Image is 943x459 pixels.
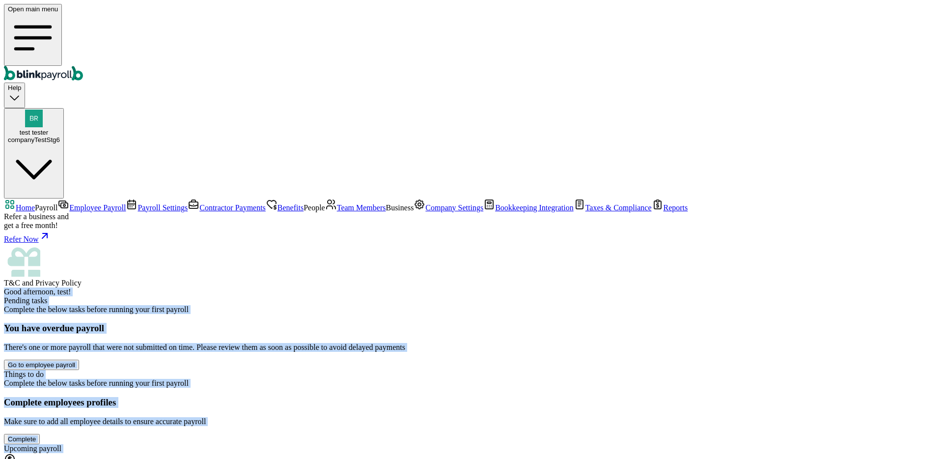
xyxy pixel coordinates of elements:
[4,323,939,334] h3: You have overdue payroll
[4,230,939,244] a: Refer Now
[57,203,126,212] a: Employee Payroll
[4,4,62,66] button: Open main menu
[35,279,82,287] span: Privacy Policy
[4,287,71,296] span: Good afternoon, test!
[4,397,939,408] h3: Complete employees profiles
[414,203,483,212] a: Company Settings
[664,203,688,212] span: Reports
[8,435,36,443] div: Complete
[386,203,414,212] span: Business
[325,203,386,212] a: Team Members
[4,343,939,352] p: There's one or more payroll that were not submitted on time. Please review them as soon as possib...
[4,417,939,426] p: Make sure to add all employee details to ensure accurate payroll
[4,203,35,212] a: Home
[483,203,574,212] a: Bookkeeping Integration
[4,212,939,230] div: Refer a business and get a free month!
[4,379,189,387] span: Complete the below tasks before running your first payroll
[304,203,325,212] span: People
[16,203,35,212] span: Home
[8,5,58,13] span: Open main menu
[894,412,943,459] iframe: Chat Widget
[138,203,188,212] span: Payroll Settings
[337,203,386,212] span: Team Members
[8,361,75,369] div: Go to employee payroll
[4,305,189,314] span: Complete the below tasks before running your first payroll
[4,296,939,305] div: Pending tasks
[495,203,574,212] span: Bookkeeping Integration
[652,203,688,212] a: Reports
[574,203,652,212] a: Taxes & Compliance
[4,4,939,83] nav: Global
[4,83,25,108] button: Help
[4,444,61,453] span: Upcoming payroll
[585,203,652,212] span: Taxes & Compliance
[8,136,60,143] div: companyTestStg6
[8,84,21,91] span: Help
[4,108,64,199] button: test testercompanyTestStg6
[69,203,126,212] span: Employee Payroll
[4,360,79,370] button: Go to employee payroll
[425,203,483,212] span: Company Settings
[199,203,266,212] span: Contractor Payments
[266,203,304,212] a: Benefits
[4,434,40,444] button: Complete
[20,129,49,136] span: test tester
[188,203,266,212] a: Contractor Payments
[4,279,82,287] span: and
[277,203,304,212] span: Benefits
[126,203,188,212] a: Payroll Settings
[35,203,57,212] span: Payroll
[4,199,939,287] nav: Sidebar
[4,370,939,379] div: Things to do
[4,279,20,287] span: T&C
